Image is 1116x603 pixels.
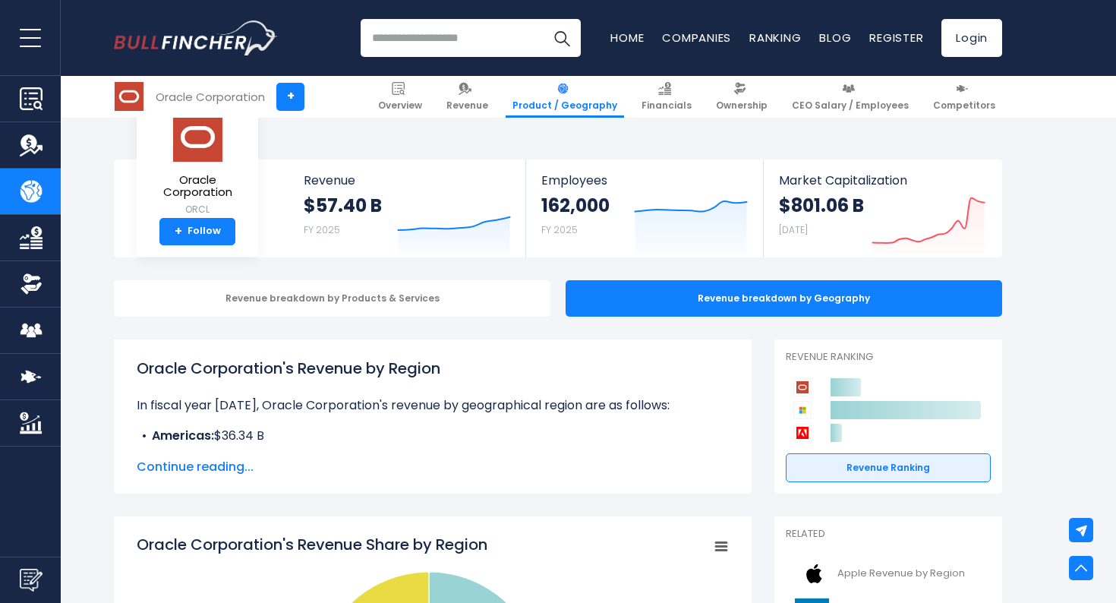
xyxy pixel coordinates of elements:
b: Americas: [152,427,214,444]
a: Apple Revenue by Region [786,553,991,595]
img: Ownership [20,273,43,295]
img: Oracle Corporation competitors logo [793,378,812,396]
span: Overview [378,99,422,112]
a: Revenue [440,76,495,118]
div: Revenue breakdown by Geography [566,280,1002,317]
img: Microsoft Corporation competitors logo [793,401,812,419]
a: Home [610,30,644,46]
a: +Follow [159,218,235,245]
span: CEO Salary / Employees [792,99,909,112]
img: Adobe competitors logo [793,424,812,442]
a: Ownership [709,76,774,118]
a: Product / Geography [506,76,624,118]
span: Revenue [446,99,488,112]
small: FY 2025 [304,223,340,236]
a: + [276,83,304,111]
p: Related [786,528,991,541]
a: Competitors [926,76,1002,118]
div: Oracle Corporation [156,88,265,106]
strong: $801.06 B [779,194,864,217]
h1: Oracle Corporation's Revenue by Region [137,357,729,380]
span: Apple Revenue by Region [837,567,965,580]
div: Revenue breakdown by Products & Services [114,280,550,317]
span: Continue reading... [137,458,729,476]
a: Employees 162,000 FY 2025 [526,159,762,257]
a: Go to homepage [114,21,277,55]
img: ORCL logo [171,112,224,163]
li: $36.34 B [137,427,729,445]
span: Oracle Corporation [149,174,246,199]
a: Register [869,30,923,46]
a: Overview [371,76,429,118]
span: Revenue [304,173,511,188]
span: Competitors [933,99,995,112]
img: AAPL logo [795,557,833,591]
a: CEO Salary / Employees [785,76,916,118]
span: Ownership [716,99,768,112]
strong: 162,000 [541,194,610,217]
a: Blog [819,30,851,46]
p: In fiscal year [DATE], Oracle Corporation's revenue by geographical region are as follows: [137,396,729,415]
span: Employees [541,173,747,188]
span: Financials [642,99,692,112]
p: Revenue Ranking [786,351,991,364]
button: Search [543,19,581,57]
span: Market Capitalization [779,173,985,188]
small: ORCL [149,203,246,216]
img: Bullfincher logo [114,21,278,55]
b: Asia Pacific: [152,445,227,463]
a: Financials [635,76,698,118]
a: Oracle Corporation ORCL [148,111,247,218]
a: Revenue $57.40 B FY 2025 [288,159,526,257]
li: $7.04 B [137,445,729,463]
small: FY 2025 [541,223,578,236]
img: ORCL logo [115,82,143,111]
a: Market Capitalization $801.06 B [DATE] [764,159,1001,257]
small: [DATE] [779,223,808,236]
a: Companies [662,30,731,46]
span: Product / Geography [512,99,617,112]
a: Ranking [749,30,801,46]
a: Login [941,19,1002,57]
tspan: Oracle Corporation's Revenue Share by Region [137,534,487,555]
strong: $57.40 B [304,194,382,217]
a: Revenue Ranking [786,453,991,482]
strong: + [175,225,182,238]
